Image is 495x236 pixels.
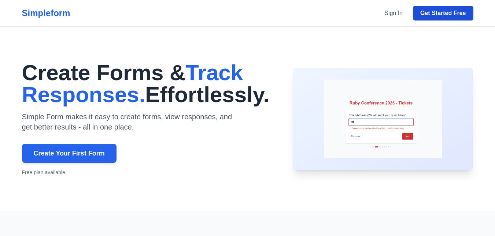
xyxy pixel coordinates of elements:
a: Get Started Free [413,6,473,20]
span: Track Responses. [22,60,243,107]
div: Simpleform [22,7,70,19]
a: Create Your First Form [22,144,117,163]
p: Simple Form makes it easy to create forms, view responses, and get better results - all in one pl... [22,112,233,132]
h1: Create Forms & Effortlessly. [22,62,275,106]
p: Free plan available. [22,169,275,176]
img: Form Builder Preview [304,80,462,158]
a: Sign In [380,7,407,19]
